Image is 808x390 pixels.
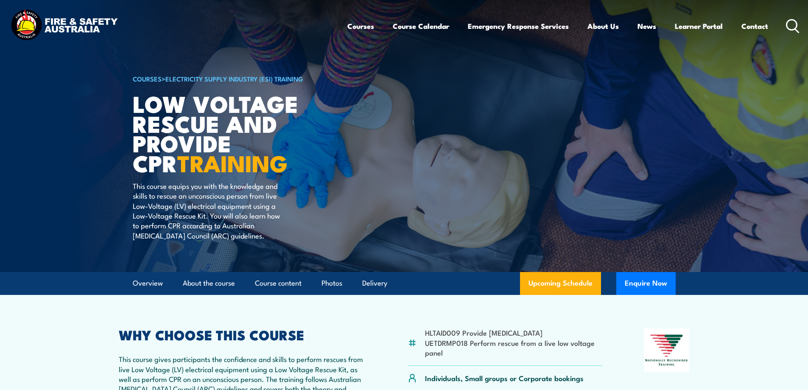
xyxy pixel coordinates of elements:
[133,272,163,295] a: Overview
[425,328,603,337] li: HLTAID009 Provide [MEDICAL_DATA]
[675,15,723,37] a: Learner Portal
[425,338,603,358] li: UETDRMP018 Perform rescue from a live low voltage panel
[133,74,162,83] a: COURSES
[741,15,768,37] a: Contact
[393,15,449,37] a: Course Calendar
[637,15,656,37] a: News
[165,74,303,83] a: Electricity Supply Industry (ESI) Training
[177,145,288,180] strong: TRAINING
[133,93,342,173] h1: Low Voltage Rescue and Provide CPR
[347,15,374,37] a: Courses
[119,328,366,340] h2: WHY CHOOSE THIS COURSE
[468,15,569,37] a: Emergency Response Services
[587,15,619,37] a: About Us
[362,272,387,295] a: Delivery
[255,272,302,295] a: Course content
[133,181,288,240] p: This course equips you with the knowledge and skills to rescue an unconscious person from live Lo...
[644,328,690,372] img: Nationally Recognised Training logo.
[322,272,342,295] a: Photos
[520,272,601,295] a: Upcoming Schedule
[133,73,342,84] h6: >
[616,272,676,295] button: Enquire Now
[183,272,235,295] a: About the course
[425,373,584,383] p: Individuals, Small groups or Corporate bookings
